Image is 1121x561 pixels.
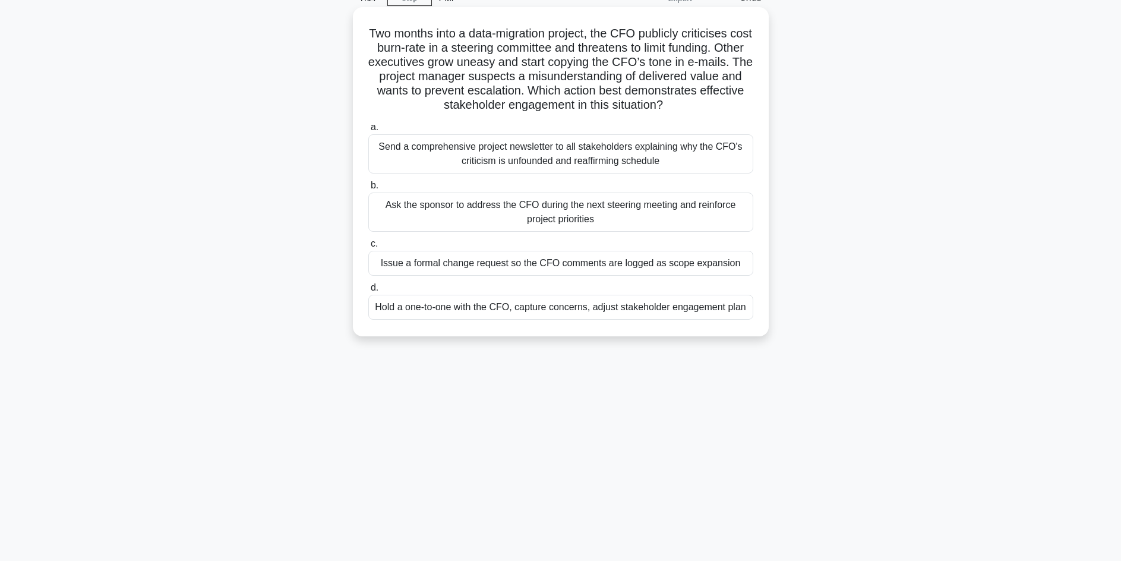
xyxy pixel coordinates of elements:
h5: Two months into a data-migration project, the CFO publicly criticises cost burn-rate in a steerin... [367,26,754,113]
span: a. [371,122,378,132]
span: d. [371,282,378,292]
span: c. [371,238,378,248]
span: b. [371,180,378,190]
div: Hold a one-to-one with the CFO, capture concerns, adjust stakeholder engagement plan [368,295,753,320]
div: Ask the sponsor to address the CFO during the next steering meeting and reinforce project priorities [368,193,753,232]
div: Send a comprehensive project newsletter to all stakeholders explaining why the CFO's criticism is... [368,134,753,174]
div: Issue a formal change request so the CFO comments are logged as scope expansion [368,251,753,276]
